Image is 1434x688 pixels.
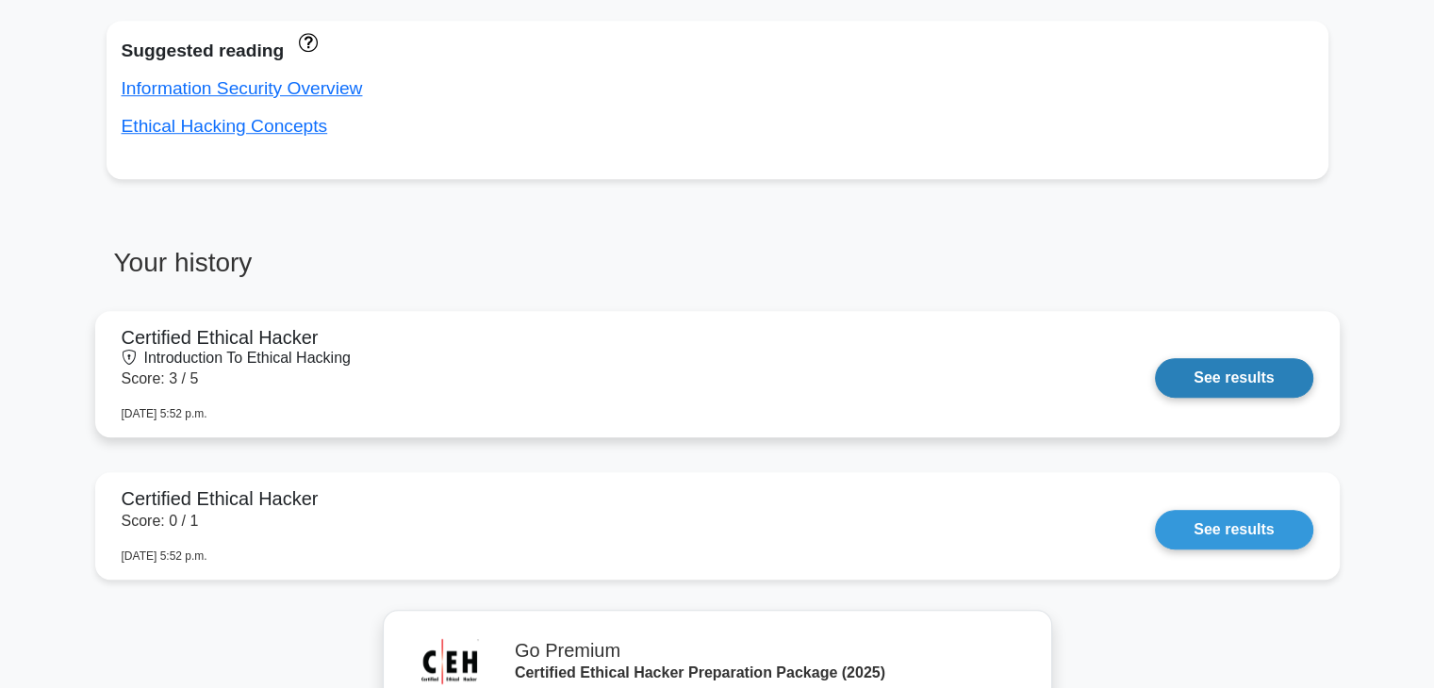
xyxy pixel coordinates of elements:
[1155,358,1312,398] a: See results
[293,31,317,51] a: These concepts have been answered less than 50% correct. The guides disapear when you answer ques...
[1155,510,1312,549] a: See results
[122,116,328,136] a: Ethical Hacking Concepts
[107,247,706,294] h3: Your history
[122,78,363,98] a: Information Security Overview
[122,36,1313,66] div: Suggested reading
